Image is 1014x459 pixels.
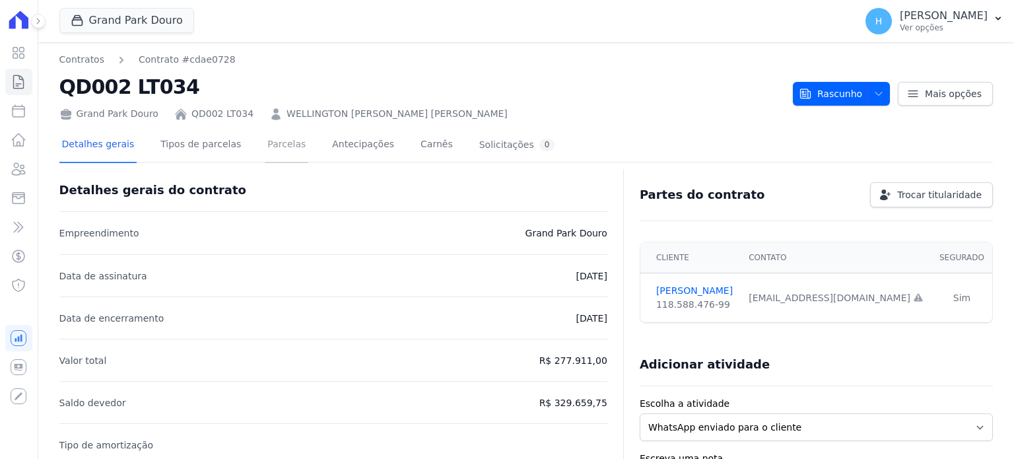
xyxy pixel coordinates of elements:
[479,139,555,151] div: Solicitações
[900,9,988,22] p: [PERSON_NAME]
[656,284,733,298] a: [PERSON_NAME]
[931,273,992,323] td: Sim
[640,397,993,411] label: Escolha a atividade
[576,310,607,326] p: [DATE]
[139,53,236,67] a: Contrato #cdae0728
[59,310,164,326] p: Data de encerramento
[539,139,555,151] div: 0
[897,188,982,201] span: Trocar titularidade
[418,128,456,163] a: Carnês
[158,128,244,163] a: Tipos de parcelas
[59,53,782,67] nav: Breadcrumb
[265,128,308,163] a: Parcelas
[59,53,104,67] a: Contratos
[576,268,607,284] p: [DATE]
[59,437,154,453] p: Tipo de amortização
[640,357,770,372] h3: Adicionar atividade
[799,82,862,106] span: Rascunho
[749,291,924,305] div: [EMAIL_ADDRESS][DOMAIN_NAME]
[900,22,988,33] p: Ver opções
[640,187,765,203] h3: Partes do contrato
[855,3,1014,40] button: H [PERSON_NAME] Ver opções
[59,395,126,411] p: Saldo devedor
[477,128,558,163] a: Solicitações0
[875,17,883,26] span: H
[59,128,137,163] a: Detalhes gerais
[59,268,147,284] p: Data de assinatura
[59,8,194,33] button: Grand Park Douro
[191,107,253,121] a: QD002 LT034
[59,53,236,67] nav: Breadcrumb
[525,225,607,241] p: Grand Park Douro
[870,182,993,207] a: Trocar titularidade
[925,87,982,100] span: Mais opções
[793,82,890,106] button: Rascunho
[539,395,607,411] p: R$ 329.659,75
[59,72,782,102] h2: QD002 LT034
[931,242,992,273] th: Segurado
[59,107,158,121] div: Grand Park Douro
[59,182,246,198] h3: Detalhes gerais do contrato
[59,225,139,241] p: Empreendimento
[656,298,733,312] div: 118.588.476-99
[329,128,397,163] a: Antecipações
[898,82,993,106] a: Mais opções
[59,353,107,369] p: Valor total
[741,242,931,273] th: Contato
[287,107,508,121] a: WELLINGTON [PERSON_NAME] [PERSON_NAME]
[640,242,741,273] th: Cliente
[539,353,607,369] p: R$ 277.911,00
